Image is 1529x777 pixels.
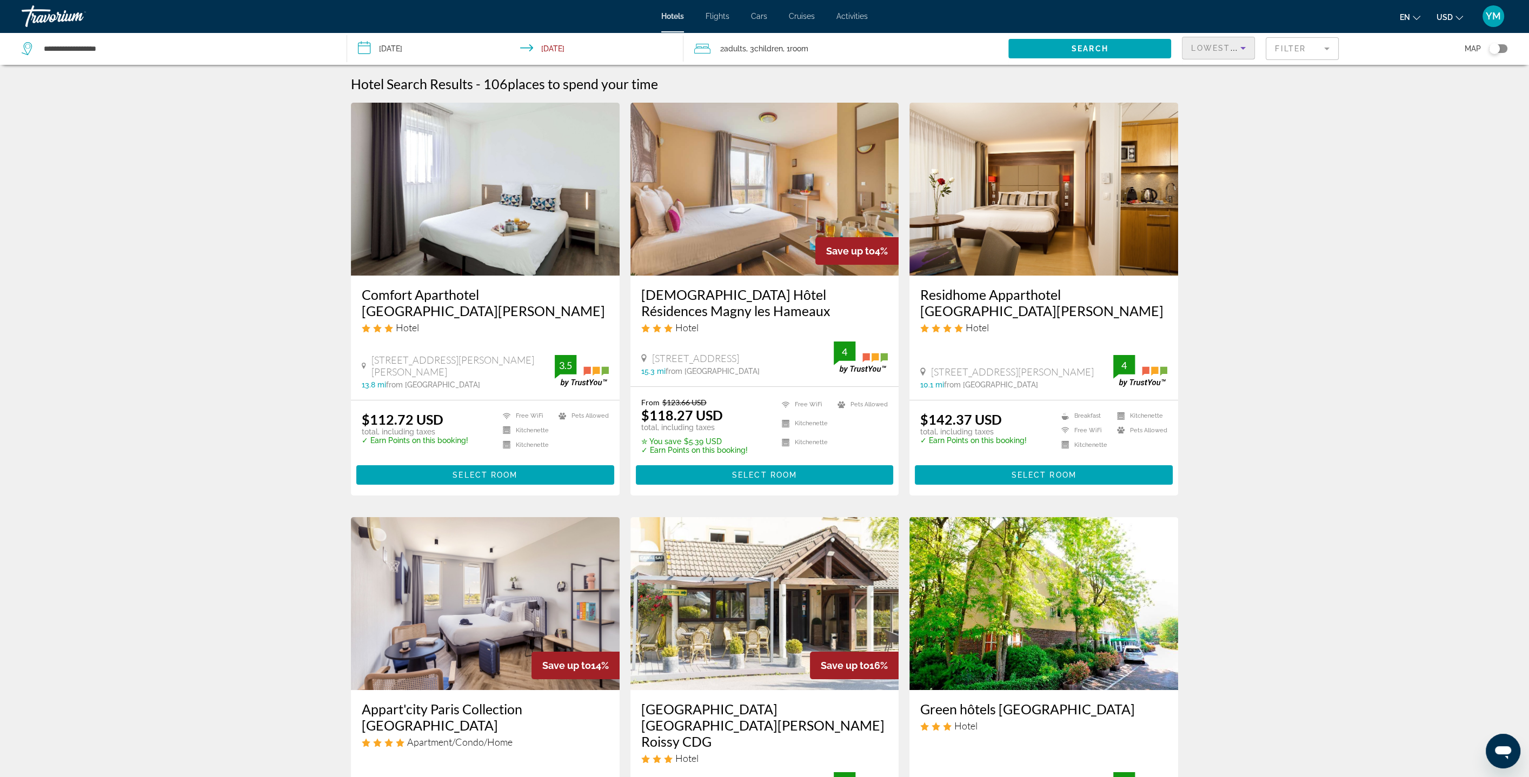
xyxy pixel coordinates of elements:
a: Hotel image [909,103,1178,276]
img: Hotel image [909,517,1178,690]
span: places to spend your time [508,76,658,92]
img: Hotel image [351,103,620,276]
span: ✮ You save [641,437,681,446]
button: User Menu [1479,5,1507,28]
div: 3 star Hotel [920,720,1167,732]
a: Green hôtels [GEOGRAPHIC_DATA] [920,701,1167,717]
img: trustyou-badge.svg [834,341,888,373]
a: Comfort Aparthotel [GEOGRAPHIC_DATA][PERSON_NAME] [362,286,609,319]
button: Select Room [636,465,894,485]
del: $123.66 USD [662,398,707,407]
span: Adults [724,44,746,53]
span: USD [1437,13,1453,22]
a: Activities [836,12,868,21]
a: Select Room [356,468,614,480]
div: 4 star Apartment [362,736,609,748]
li: Kitchenette [497,440,553,450]
p: total, including taxes [641,423,748,432]
p: total, including taxes [920,427,1027,436]
span: Save up to [821,660,869,671]
div: 3.5 [555,359,576,372]
ins: $142.37 USD [920,411,1002,427]
span: , 3 [746,41,783,56]
span: Hotel [675,321,699,333]
div: 3 star Hotel [641,321,888,333]
button: Check-in date: Oct 25, 2025 Check-out date: Oct 26, 2025 [347,32,683,65]
span: Search [1072,44,1108,53]
a: Cruises [789,12,815,21]
h2: 106 [483,76,658,92]
span: Room [790,44,808,53]
span: from [GEOGRAPHIC_DATA] [944,380,1038,389]
button: Toggle map [1481,44,1507,53]
span: Select Room [732,471,797,479]
span: - [476,76,481,92]
span: Save up to [542,660,591,671]
img: trustyou-badge.svg [1113,355,1167,387]
button: Search [1008,39,1171,58]
a: Hotel image [630,103,899,276]
span: from [GEOGRAPHIC_DATA] [666,367,760,376]
h3: Appart'city Paris Collection [GEOGRAPHIC_DATA] [362,701,609,733]
span: 15.3 mi [641,367,666,376]
li: Free WiFi [1056,426,1112,435]
button: Select Room [915,465,1173,485]
li: Free WiFi [497,411,553,420]
li: Pets Allowed [832,398,888,411]
span: Select Room [453,471,517,479]
button: Travelers: 2 adults, 3 children [683,32,1009,65]
li: Kitchenette [776,417,832,430]
div: 3 star Hotel [641,752,888,764]
div: 3 star Hotel [362,321,609,333]
button: Select Room [356,465,614,485]
span: [STREET_ADDRESS][PERSON_NAME][PERSON_NAME] [371,354,555,378]
span: 13.8 mi [362,380,386,389]
a: Cars [751,12,767,21]
a: Travorium [22,2,130,30]
li: Kitchenette [776,436,832,449]
li: Pets Allowed [553,411,609,420]
img: trustyou-badge.svg [555,355,609,387]
span: from [GEOGRAPHIC_DATA] [386,380,480,389]
div: 4 [1113,359,1135,372]
img: Hotel image [630,517,899,690]
div: 4 star Hotel [920,321,1167,333]
h1: Hotel Search Results [351,76,473,92]
span: 10.1 mi [920,380,944,389]
ins: $112.72 USD [362,411,443,427]
span: 2 [720,41,746,56]
span: Hotel [675,752,699,764]
span: Save up to [826,245,875,257]
a: Residhome Apparthotel [GEOGRAPHIC_DATA][PERSON_NAME] [920,286,1167,319]
span: en [1400,13,1410,22]
span: Hotels [661,12,684,21]
li: Free WiFi [776,398,832,411]
img: Hotel image [351,517,620,690]
span: , 1 [783,41,808,56]
span: [STREET_ADDRESS][PERSON_NAME] [931,366,1094,378]
a: [GEOGRAPHIC_DATA] [GEOGRAPHIC_DATA][PERSON_NAME] Roissy CDG [641,701,888,749]
div: 14% [531,652,620,679]
a: [DEMOGRAPHIC_DATA] Hôtel Résidences Magny les Hameaux [641,286,888,319]
div: 16% [810,652,899,679]
span: YM [1486,11,1501,22]
p: total, including taxes [362,427,468,436]
span: Hotel [954,720,978,732]
p: ✓ Earn Points on this booking! [362,436,468,445]
span: Select Room [1012,471,1076,479]
span: From [641,398,660,407]
a: Select Room [636,468,894,480]
a: Flights [706,12,729,21]
button: Change currency [1437,9,1463,25]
